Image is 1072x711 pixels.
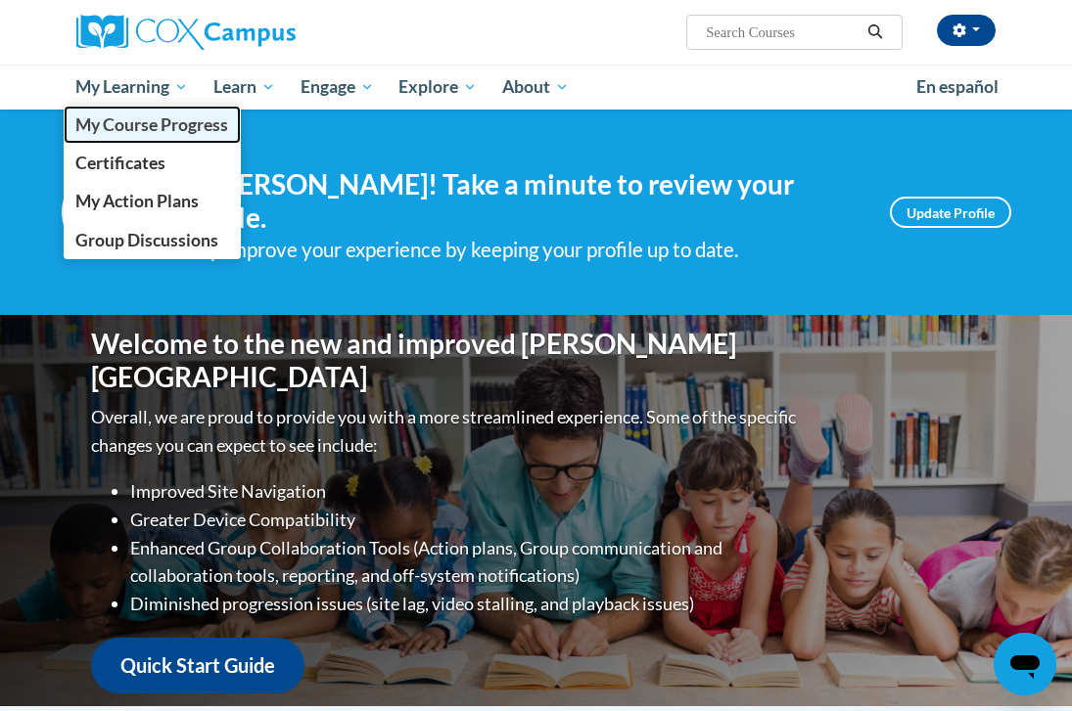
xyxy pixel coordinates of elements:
span: Engage [301,75,374,99]
span: Learn [213,75,275,99]
p: Overall, we are proud to provide you with a more streamlined experience. Some of the specific cha... [91,403,801,460]
a: Group Discussions [64,221,242,259]
h4: Hi [PERSON_NAME]! Take a minute to review your profile. [179,168,861,234]
img: Cox Campus [76,15,296,50]
a: Engage [288,65,387,110]
a: My Action Plans [64,182,242,220]
iframe: Button to launch messaging window [994,633,1056,695]
div: Main menu [62,65,1011,110]
img: Profile Image [62,168,150,256]
a: Quick Start Guide [91,638,304,693]
span: My Course Progress [75,114,228,135]
li: Diminished progression issues (site lag, video stalling, and playback issues) [130,590,801,618]
a: My Learning [64,65,202,110]
li: Improved Site Navigation [130,477,801,506]
a: About [489,65,582,110]
h1: Welcome to the new and improved [PERSON_NAME][GEOGRAPHIC_DATA] [91,328,801,393]
span: Explore [398,75,477,99]
button: Search [861,21,890,44]
a: My Course Progress [64,106,242,144]
input: Search Courses [704,21,861,44]
li: Enhanced Group Collaboration Tools (Action plans, Group communication and collaboration tools, re... [130,534,801,591]
span: Certificates [75,153,165,173]
a: Update Profile [890,197,1011,228]
li: Greater Device Compatibility [130,506,801,534]
div: Help improve your experience by keeping your profile up to date. [179,234,861,266]
span: My Learning [75,75,188,99]
span: En español [916,76,999,97]
a: Learn [201,65,288,110]
span: About [502,75,569,99]
button: Account Settings [937,15,996,46]
span: My Action Plans [75,191,199,211]
a: Cox Campus [76,15,363,50]
a: Explore [386,65,489,110]
a: En español [904,67,1011,108]
a: Certificates [64,144,242,182]
span: Group Discussions [75,230,218,250]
